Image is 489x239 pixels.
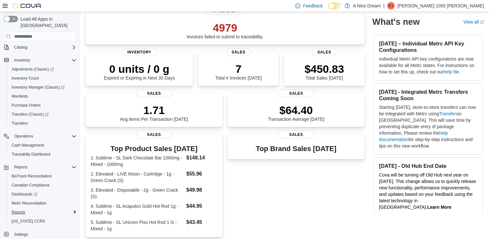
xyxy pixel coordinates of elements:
[186,154,217,162] dd: $148.14
[9,110,77,118] span: Transfers (Classic)
[9,199,49,207] a: Metrc Reconciliation
[12,121,28,126] span: Transfers
[9,74,41,82] a: Inventory Count
[9,190,40,198] a: Dashboards
[379,89,477,101] h3: [DATE] - Integrated Metrc Transfers Coming Soon
[9,119,30,127] a: Transfers
[91,203,184,216] dt: 4. Sublime - SL Acapulco Gold Hot Rod 1g - Mixed - 1g
[9,65,56,73] a: Adjustments (Classic)
[12,152,50,157] span: Traceabilty Dashboard
[9,101,43,109] a: Purchase Orders
[215,62,261,75] p: 7
[136,131,172,139] span: Sales
[12,210,25,215] span: Reports
[13,3,42,9] img: Cova
[9,83,67,91] a: Inventory Manager (Classic)
[9,110,51,118] a: Transfers (Classic)
[444,69,459,74] a: help file
[372,17,420,27] h2: What's new
[9,83,77,91] span: Inventory Manager (Classic)
[136,90,172,97] span: Sales
[379,172,476,210] span: Cova will be turning off Old Hub next year on [DATE]. This change allows us to quickly release ne...
[120,104,188,122] div: Avg Items Per Transaction [DATE]
[186,186,217,194] dd: $49.98
[6,101,79,110] button: Purchase Orders
[12,94,28,99] span: Manifests
[9,92,31,100] a: Manifests
[1,56,79,65] button: Inventory
[14,232,28,237] span: Settings
[226,48,250,56] span: Sales
[12,163,77,171] span: Reports
[12,231,31,238] a: Settings
[186,202,217,210] dd: $44.95
[9,150,53,158] a: Traceabilty Dashboard
[1,163,79,172] button: Reports
[12,67,54,72] span: Adjustments (Classic)
[9,172,77,180] span: BioTrack Reconciliation
[6,217,79,226] button: [US_STATE] CCRS
[278,131,314,139] span: Sales
[9,208,28,216] a: Reports
[303,3,322,9] span: Feedback
[9,101,77,109] span: Purchase Orders
[91,187,184,200] dt: 3. Elevated - Disposable - 2g - Green Crack (S)
[12,112,49,117] span: Transfers (Classic)
[6,190,79,199] a: Dashboards
[353,2,381,10] p: A Nice Dream
[1,230,79,239] button: Settings
[9,181,77,189] span: Canadian Compliance
[9,92,77,100] span: Manifests
[12,192,37,197] span: Dashboards
[104,62,175,75] p: 0 units / 0 g
[120,104,188,117] p: 1.71
[6,199,79,208] button: Metrc Reconciliation
[12,132,77,140] span: Operations
[383,2,385,10] p: |
[9,199,77,207] span: Metrc Reconciliation
[397,2,484,10] p: [PERSON_NAME] 1055 [PERSON_NAME]
[215,62,261,81] div: Total # Invoices [DATE]
[12,143,44,148] span: Cash Management
[9,217,77,225] span: Washington CCRS
[6,65,79,74] a: Adjustments (Classic)
[187,21,264,34] p: 4979
[379,40,477,53] h3: [DATE] – Individual Metrc API Key Configurations
[6,74,79,83] button: Inventory Count
[379,104,477,149] p: Starting [DATE], store-to-store transfers can now be integrated with Metrc using in [GEOGRAPHIC_D...
[12,76,39,81] span: Inventory Count
[1,43,79,52] button: Catalog
[9,217,48,225] a: [US_STATE] CCRS
[6,141,79,150] button: Cash Management
[14,165,28,170] span: Reports
[379,130,448,142] a: help documentation
[439,111,458,116] a: Transfers
[480,20,484,24] svg: External link
[9,141,77,149] span: Cash Management
[91,219,184,232] dt: 5. Sublime - SL Unicorn Piss Hot Rod 1 G - Mixed - 1g
[463,19,484,24] a: View allExternal link
[12,230,77,238] span: Settings
[12,219,45,224] span: [US_STATE] CCRS
[9,150,77,158] span: Traceabilty Dashboard
[9,190,77,198] span: Dashboards
[1,132,79,141] button: Operations
[328,3,341,9] input: Dark Mode
[427,205,451,210] strong: Learn More
[387,2,395,10] div: Ernest 1055 Montoya
[6,119,79,128] button: Transfers
[104,62,175,81] div: Expired or Expiring in Next 30 Days
[12,43,77,51] span: Catalog
[91,171,184,184] dt: 2. Elevated - LIVE Resin - Cartridge - 1g - Green Crack (S)
[12,132,36,140] button: Operations
[268,104,324,122] div: Transaction Average [DATE]
[14,45,27,50] span: Catalog
[6,172,79,181] button: BioTrack Reconciliation
[9,181,52,189] a: Canadian Compliance
[12,174,52,179] span: BioTrack Reconciliation
[268,104,324,117] p: $64.40
[304,62,344,81] div: Total Sales [DATE]
[12,43,30,51] button: Catalog
[6,92,79,101] button: Manifests
[12,56,77,64] span: Inventory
